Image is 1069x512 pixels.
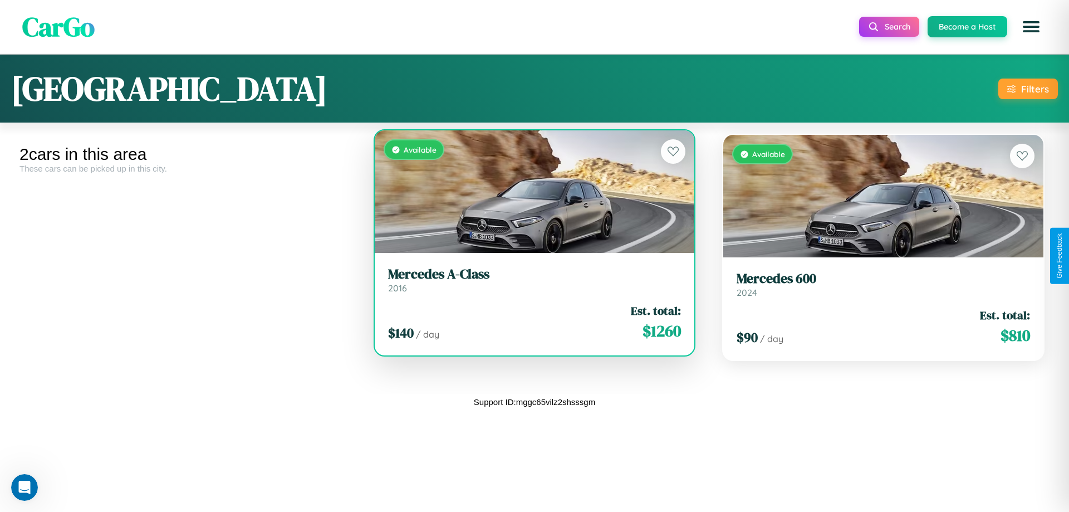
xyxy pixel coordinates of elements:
span: Available [752,149,785,159]
span: $ 140 [388,324,414,342]
a: Mercedes A-Class2016 [388,266,681,294]
h1: [GEOGRAPHIC_DATA] [11,66,327,111]
span: / day [760,333,783,344]
button: Filters [998,79,1058,99]
iframe: Intercom live chat [11,474,38,501]
button: Open menu [1016,11,1047,42]
a: Mercedes 6002024 [737,271,1030,298]
span: 2016 [388,282,407,294]
button: Become a Host [928,16,1007,37]
div: These cars can be picked up in this city. [19,164,352,173]
span: CarGo [22,8,95,45]
span: 2024 [737,287,757,298]
span: Available [404,145,437,154]
span: $ 810 [1001,324,1030,347]
div: Give Feedback [1056,233,1063,279]
span: / day [416,329,439,340]
p: Support ID: mggc65vilz2shsssgm [474,394,595,409]
span: Est. total: [980,307,1030,323]
div: Filters [1021,83,1049,95]
span: $ 1260 [643,320,681,342]
h3: Mercedes A-Class [388,266,681,282]
button: Search [859,17,919,37]
span: $ 90 [737,328,758,347]
h3: Mercedes 600 [737,271,1030,287]
span: Search [885,22,910,32]
span: Est. total: [631,303,681,319]
div: 2 cars in this area [19,145,352,164]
